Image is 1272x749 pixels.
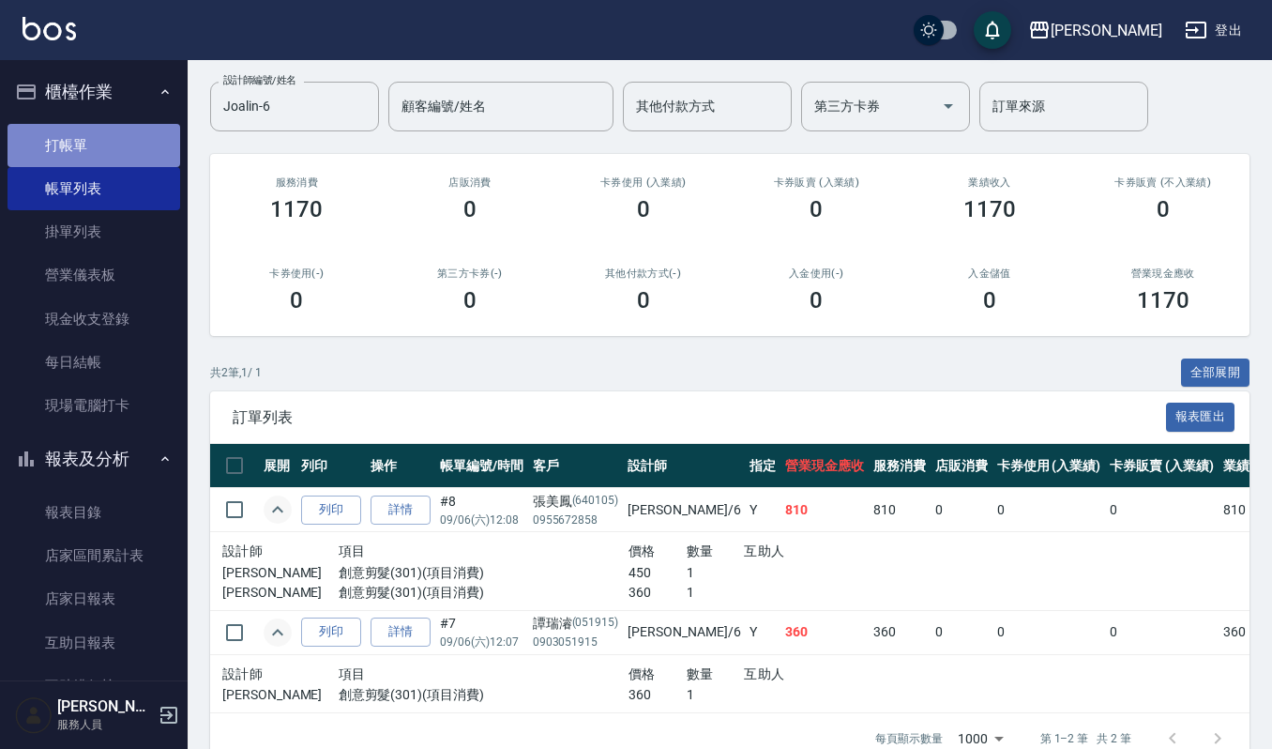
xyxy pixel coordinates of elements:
a: 掛單列表 [8,210,180,253]
p: 創意剪髮(301)(項目消費) [339,563,628,583]
a: 現場電腦打卡 [8,384,180,427]
a: 報表目錄 [8,491,180,534]
p: 0903051915 [533,634,619,650]
p: 服務人員 [57,716,153,733]
span: 項目 [339,543,366,558]
span: 互助人 [744,666,784,681]
td: #8 [435,488,528,532]
th: 設計師 [623,444,745,488]
span: 設計師 [222,543,263,558]
td: #7 [435,610,528,654]
a: 帳單列表 [8,167,180,210]
a: 詳情 [371,496,431,525]
button: save [974,11,1011,49]
td: 0 [992,610,1106,654]
button: 列印 [301,618,361,647]
p: [PERSON_NAME] [222,583,339,603]
span: 數量 [687,543,714,558]
span: 設計師 [222,666,263,681]
p: (051915) [572,614,619,634]
p: 0955672858 [533,512,619,528]
p: 09/06 (六) 12:08 [440,512,523,528]
button: 全部展開 [1181,359,1250,388]
p: 每頁顯示數量 [875,730,943,747]
p: 09/06 (六) 12:07 [440,634,523,650]
a: 互助排行榜 [8,665,180,708]
div: 譚瑞濬 [533,614,619,634]
td: 0 [992,488,1106,532]
a: 每日結帳 [8,341,180,384]
p: 創意剪髮(301)(項目消費) [339,685,628,705]
label: 設計師編號/姓名 [223,73,296,87]
th: 卡券販賣 (入業績) [1105,444,1219,488]
td: 0 [931,488,992,532]
th: 指定 [745,444,780,488]
p: 360 [628,685,687,705]
button: 報表及分析 [8,435,180,483]
th: 列印 [296,444,366,488]
h2: 卡券使用 (入業績) [579,176,707,189]
span: 數量 [687,666,714,681]
p: 450 [628,563,687,583]
a: 詳情 [371,618,431,647]
p: [PERSON_NAME] [222,685,339,705]
h2: 營業現金應收 [1098,267,1227,280]
h5: [PERSON_NAME] [57,697,153,716]
th: 操作 [366,444,435,488]
h3: 0 [1157,196,1170,222]
p: 第 1–2 筆 共 2 筆 [1040,730,1131,747]
h3: 1170 [270,196,323,222]
div: [PERSON_NAME] [1051,19,1162,42]
td: [PERSON_NAME] /6 [623,610,745,654]
td: Y [745,610,780,654]
h3: 1170 [963,196,1016,222]
td: 0 [931,610,992,654]
a: 現金收支登錄 [8,298,180,341]
img: Person [15,696,53,734]
p: [PERSON_NAME] [222,563,339,583]
a: 打帳單 [8,124,180,167]
th: 服務消費 [869,444,931,488]
h3: 0 [810,287,823,313]
a: 店家區間累計表 [8,534,180,577]
h3: 0 [290,287,303,313]
th: 店販消費 [931,444,992,488]
button: 登出 [1177,13,1249,48]
a: 互助日報表 [8,621,180,665]
th: 客戶 [528,444,624,488]
span: 互助人 [744,543,784,558]
div: 張美鳳 [533,492,619,512]
span: 價格 [628,666,656,681]
h2: 卡券販賣 (不入業績) [1098,176,1227,189]
button: Open [933,91,963,121]
a: 營業儀表板 [8,253,180,297]
p: 360 [628,583,687,603]
button: expand row [264,496,292,524]
h2: 業績收入 [926,176,1054,189]
h2: 入金儲值 [926,267,1054,280]
h2: 第三方卡券(-) [406,267,535,280]
td: [PERSON_NAME] /6 [623,488,745,532]
th: 卡券使用 (入業績) [992,444,1106,488]
p: (640105) [572,492,619,512]
h2: 卡券販賣 (入業績) [752,176,881,189]
th: 營業現金應收 [780,444,869,488]
h2: 入金使用(-) [752,267,881,280]
td: 810 [869,488,931,532]
button: 列印 [301,496,361,525]
p: 創意剪髮(301)(項目消費) [339,583,628,603]
h3: 0 [637,196,650,222]
td: 360 [869,610,931,654]
img: Logo [23,17,76,40]
h2: 卡券使用(-) [233,267,361,280]
th: 帳單編號/時間 [435,444,528,488]
a: 報表匯出 [1166,407,1235,425]
h3: 服務消費 [233,176,361,189]
a: 店家日報表 [8,577,180,620]
h3: 0 [810,196,823,222]
button: 報表匯出 [1166,403,1235,432]
td: 0 [1105,488,1219,532]
td: Y [745,488,780,532]
span: 項目 [339,666,366,681]
h3: 0 [463,196,477,222]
